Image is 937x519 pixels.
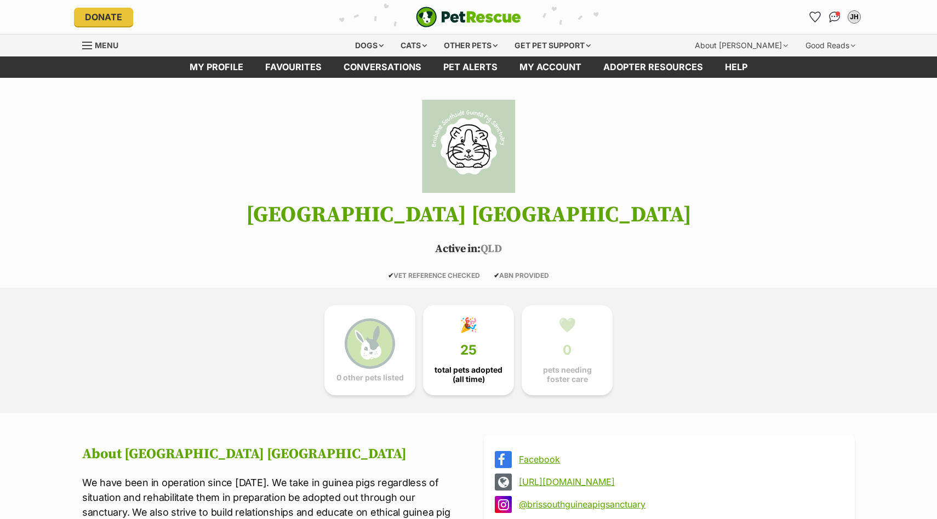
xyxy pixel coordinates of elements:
[435,242,480,256] span: Active in:
[82,35,126,54] a: Menu
[345,318,395,369] img: bunny-icon-b786713a4a21a2fe6d13e954f4cb29d131f1b31f8a74b52ca2c6d2999bc34bbe.svg
[806,8,824,26] a: Favourites
[522,305,613,395] a: 💚 0 pets needing foster care
[558,317,576,333] div: 💚
[423,305,514,395] a: 🎉 25 total pets adopted (all time)
[507,35,598,56] div: Get pet support
[460,343,477,358] span: 25
[592,56,714,78] a: Adopter resources
[519,477,839,487] a: [URL][DOMAIN_NAME]
[74,8,133,26] a: Donate
[829,12,841,22] img: chat-41dd97257d64d25036548639549fe6c8038ab92f7586957e7f3b1b290dea8141.svg
[849,12,860,22] div: JH
[406,100,531,193] img: Brisbane Southside Guinea Pig Sanctuary
[336,373,404,382] span: 0 other pets listed
[509,56,592,78] a: My account
[432,366,505,383] span: total pets adopted (all time)
[563,343,572,358] span: 0
[436,35,505,56] div: Other pets
[416,7,521,27] img: logo-e224e6f780fb5917bec1dbf3a21bbac754714ae5b6737aabdf751b685950b380.svg
[826,8,843,26] a: Conversations
[66,203,871,227] h1: [GEOGRAPHIC_DATA] [GEOGRAPHIC_DATA]
[798,35,863,56] div: Good Reads
[82,446,453,463] h2: About [GEOGRAPHIC_DATA] [GEOGRAPHIC_DATA]
[519,499,839,509] a: @brissouthguineapigsanctuary
[531,366,603,383] span: pets needing foster care
[347,35,391,56] div: Dogs
[388,271,393,280] icon: ✔
[460,317,477,333] div: 🎉
[432,56,509,78] a: Pet alerts
[388,271,480,280] span: VET REFERENCE CHECKED
[494,271,549,280] span: ABN PROVIDED
[66,241,871,258] p: QLD
[324,305,415,395] a: 0 other pets listed
[393,35,435,56] div: Cats
[179,56,254,78] a: My profile
[845,8,863,26] button: My account
[494,271,499,280] icon: ✔
[806,8,863,26] ul: Account quick links
[95,41,118,50] span: Menu
[519,454,839,464] a: Facebook
[333,56,432,78] a: conversations
[416,7,521,27] a: PetRescue
[687,35,796,56] div: About [PERSON_NAME]
[254,56,333,78] a: Favourites
[714,56,758,78] a: Help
